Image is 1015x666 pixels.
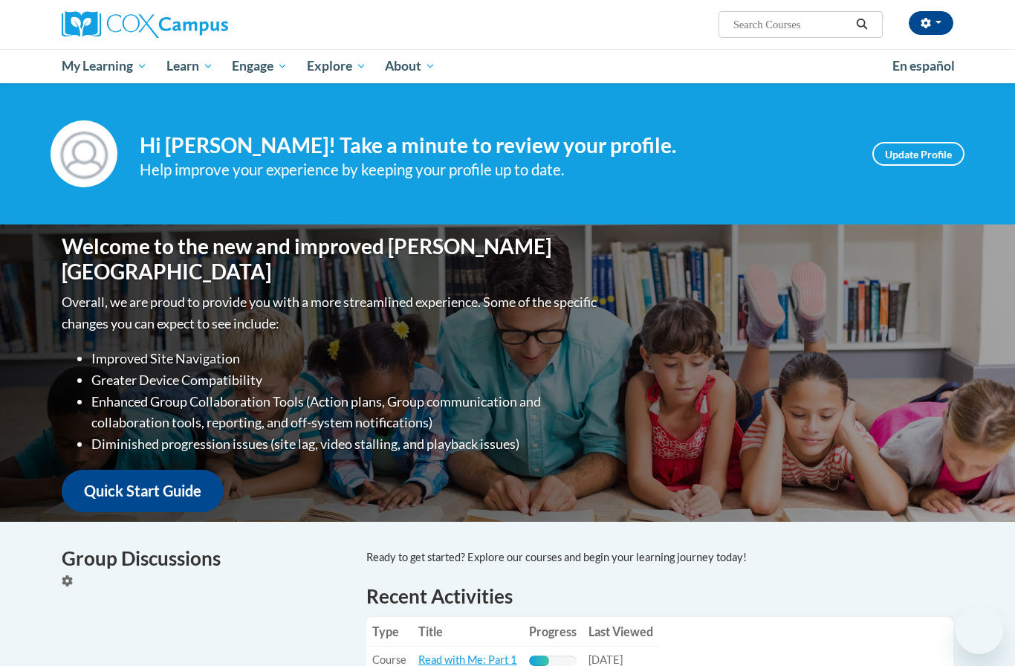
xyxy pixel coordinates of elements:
img: Profile Image [51,120,117,187]
li: Enhanced Group Collaboration Tools (Action plans, Group communication and collaboration tools, re... [91,391,600,434]
span: En español [892,58,955,74]
h4: Group Discussions [62,544,344,573]
h1: Recent Activities [366,583,953,610]
h1: Welcome to the new and improved [PERSON_NAME][GEOGRAPHIC_DATA] [62,234,600,284]
div: Help improve your experience by keeping your profile up to date. [140,158,850,182]
a: Explore [297,49,376,83]
th: Title [412,617,523,647]
span: Course [372,653,406,666]
span: [DATE] [588,653,623,666]
a: Read with Me: Part 1 [418,653,517,666]
span: About [385,57,435,75]
th: Progress [523,617,583,647]
a: En español [883,51,964,82]
button: Account Settings [909,11,953,35]
p: Overall, we are proud to provide you with a more streamlined experience. Some of the specific cha... [62,291,600,334]
span: Learn [166,57,213,75]
button: Search [851,16,873,33]
a: Engage [222,49,297,83]
a: My Learning [52,49,157,83]
img: Cox Campus [62,11,228,38]
span: Explore [307,57,366,75]
a: Cox Campus [62,11,344,38]
th: Type [366,617,412,647]
li: Improved Site Navigation [91,348,600,369]
a: Update Profile [872,142,964,166]
iframe: Button to launch messaging window [956,607,1003,654]
span: Engage [232,57,288,75]
input: Search Courses [732,16,851,33]
li: Greater Device Compatibility [91,369,600,391]
a: About [376,49,446,83]
div: Progress, % [529,656,549,666]
a: Learn [157,49,223,83]
span: My Learning [62,57,147,75]
h4: Hi [PERSON_NAME]! Take a minute to review your profile. [140,133,850,158]
th: Last Viewed [583,617,659,647]
li: Diminished progression issues (site lag, video stalling, and playback issues) [91,433,600,455]
a: Quick Start Guide [62,470,224,512]
div: Main menu [39,49,976,83]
